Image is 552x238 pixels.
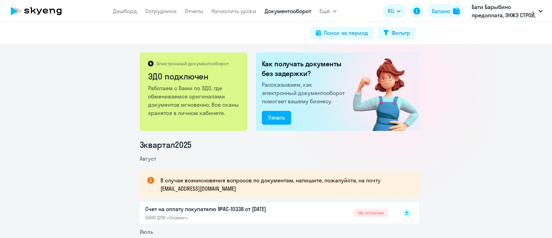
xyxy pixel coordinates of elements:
[319,4,337,18] button: Ещё
[342,53,419,131] img: connected
[156,60,229,67] p: Электронный документооборот
[145,205,388,221] a: Счет на оплату покупателю №AC-10338 от [DATE]ОАНО ДПО «Скаенг»Не оплачен
[388,7,394,15] span: RU
[378,27,416,39] button: Фильтр
[211,8,256,15] a: Начислить уроки
[319,7,330,15] span: Ещё
[262,111,291,125] button: Узнать
[472,3,536,19] p: Бати Барыбино предоплата, ЭНЖЭ СТРОЙ, ООО
[453,8,460,15] img: balance
[262,80,347,105] p: Рассказываем, как электронный документооборот помогает вашему бизнесу.
[185,8,203,15] a: Отчеты
[383,4,406,18] button: RU
[145,215,290,221] p: ОАНО ДПО «Скаенг»
[265,8,311,15] a: Документооборот
[140,228,153,235] span: Июль
[262,59,347,78] h2: Как получать документы без задержки?
[432,7,450,15] div: Баланс
[140,155,156,162] span: Август
[148,71,240,82] h2: ЭДО подключен
[354,209,388,217] span: Не оплачен
[392,29,410,37] div: Фильтр
[113,8,137,15] a: Дашборд
[310,27,374,39] button: Поиск за период
[145,205,290,213] p: Счет на оплату покупателю №AC-10338 от [DATE]
[145,8,177,15] a: Сотрудники
[324,29,368,37] div: Поиск за период
[160,176,407,193] p: В случае возникновения вопросов по документам, напишите, пожалуйста, на почту [EMAIL_ADDRESS][DOM...
[268,113,285,122] div: Узнать
[140,139,419,150] li: 3 квартал 2025
[428,4,464,18] button: Балансbalance
[148,84,240,117] p: Работаем с Вами по ЭДО, где обмениваемся оригиналами документов мгновенно. Все сканы хранятся в л...
[468,3,546,19] button: Бати Барыбино предоплата, ЭНЖЭ СТРОЙ, ООО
